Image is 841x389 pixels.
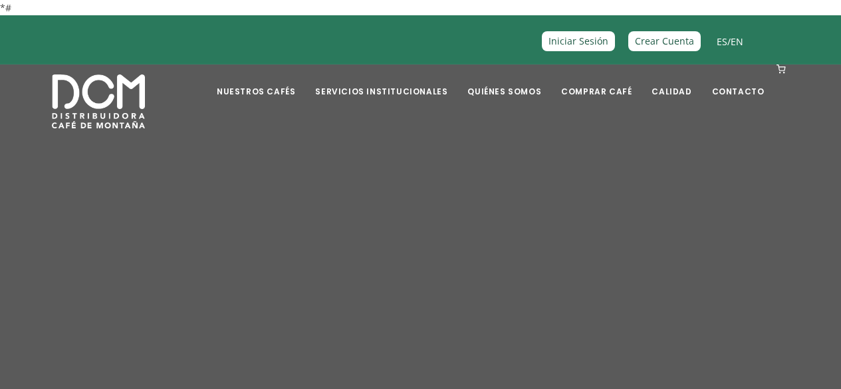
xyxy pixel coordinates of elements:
[307,66,455,97] a: Servicios Institucionales
[704,66,773,97] a: Contacto
[459,66,549,97] a: Quiénes Somos
[644,66,699,97] a: Calidad
[542,31,615,51] a: Iniciar Sesión
[717,34,743,49] span: /
[553,66,640,97] a: Comprar Café
[731,35,743,48] a: EN
[628,31,701,51] a: Crear Cuenta
[209,66,303,97] a: Nuestros Cafés
[717,35,727,48] a: ES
